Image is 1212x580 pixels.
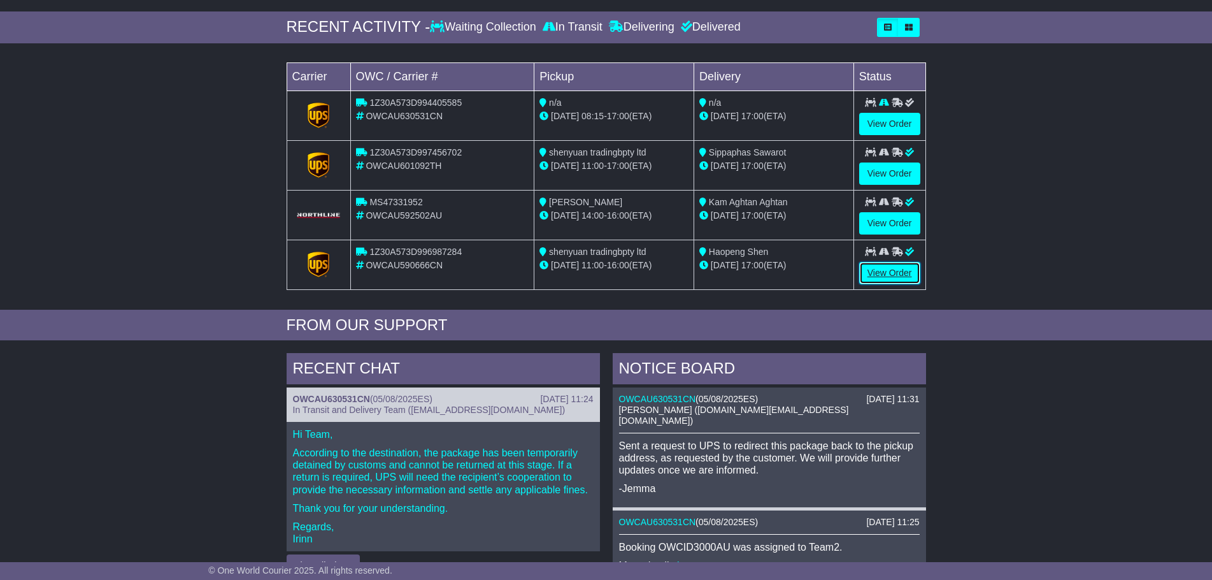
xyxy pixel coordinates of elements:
button: View All Chats [287,555,360,577]
div: FROM OUR SUPPORT [287,316,926,335]
span: © One World Courier 2025. All rights reserved. [208,565,392,576]
span: 1Z30A573D994405585 [369,98,462,108]
span: Haopeng Shen [709,247,768,257]
span: [DATE] [711,161,739,171]
span: Sippaphas Sawarot [709,147,786,157]
span: [DATE] [711,210,739,221]
span: Kam Aghtan Aghtan [709,197,788,207]
span: 17:00 [607,161,629,171]
div: NOTICE BOARD [613,353,926,388]
span: 16:00 [607,210,629,221]
span: [DATE] [551,210,579,221]
span: 17:00 [741,210,764,221]
img: GetCarrierServiceLogo [308,103,329,128]
span: [DATE] [551,161,579,171]
a: OWCAU630531CN [619,394,696,404]
span: [DATE] [551,111,579,121]
span: shenyuan tradingbpty ltd [549,147,646,157]
span: 14:00 [581,210,604,221]
a: here [677,560,697,571]
div: - (ETA) [539,259,688,272]
span: shenyuan tradingbpty ltd [549,247,646,257]
div: - (ETA) [539,110,688,123]
div: - (ETA) [539,209,688,222]
div: RECENT ACTIVITY - [287,18,431,36]
img: GetCarrierServiceLogo [308,252,329,277]
div: (ETA) [699,110,848,123]
td: OWC / Carrier # [350,62,534,91]
div: ( ) [619,394,920,405]
div: Delivering [606,20,678,34]
span: 17:00 [607,111,629,121]
span: OWCAU601092TH [366,161,441,171]
p: Regards, Irinn [293,521,594,545]
a: OWCAU630531CN [293,394,370,404]
span: n/a [549,98,561,108]
span: n/a [709,98,721,108]
td: Carrier [287,62,350,91]
div: In Transit [539,20,606,34]
span: 17:00 [741,161,764,171]
span: [PERSON_NAME] ([DOMAIN_NAME][EMAIL_ADDRESS][DOMAIN_NAME]) [619,405,849,426]
span: 1Z30A573D996987284 [369,247,462,257]
span: OWCAU590666CN [366,260,443,270]
img: GetCarrierServiceLogo [295,212,343,219]
p: More details: . [619,560,920,572]
p: -Jemma [619,482,920,495]
span: 05/08/2025ES [373,394,430,404]
div: ( ) [293,394,594,405]
td: Delivery [694,62,853,91]
span: 05/08/2025ES [699,517,755,527]
a: View Order [859,113,920,135]
div: (ETA) [699,209,848,222]
span: [DATE] [711,260,739,270]
span: MS47331952 [369,197,422,207]
span: OWCAU630531CN [366,111,443,121]
span: 11:00 [581,260,604,270]
div: - (ETA) [539,159,688,173]
span: [DATE] [551,260,579,270]
div: [DATE] 11:31 [866,394,919,405]
p: Booking OWCID3000AU was assigned to Team2. [619,541,920,553]
div: ( ) [619,517,920,528]
p: According to the destination, the package has been temporarily detained by customs and cannot be ... [293,447,594,496]
a: View Order [859,262,920,284]
img: GetCarrierServiceLogo [308,152,329,178]
span: 1Z30A573D997456702 [369,147,462,157]
span: 16:00 [607,260,629,270]
p: Hi Team, [293,428,594,440]
td: Pickup [534,62,694,91]
span: OWCAU592502AU [366,210,442,221]
span: In Transit and Delivery Team ([EMAIL_ADDRESS][DOMAIN_NAME]) [293,405,566,415]
div: RECENT CHAT [287,353,600,388]
div: [DATE] 11:25 [866,517,919,528]
div: (ETA) [699,259,848,272]
span: 17:00 [741,260,764,270]
p: Sent a request to UPS to redirect this package back to the pickup address, as requested by the cu... [619,440,920,477]
div: [DATE] 11:24 [540,394,593,405]
div: Waiting Collection [430,20,539,34]
a: View Order [859,163,920,185]
span: [DATE] [711,111,739,121]
a: View Order [859,212,920,235]
div: (ETA) [699,159,848,173]
a: OWCAU630531CN [619,517,696,527]
span: 08:15 [581,111,604,121]
td: Status [853,62,925,91]
span: 05/08/2025ES [699,394,755,404]
p: Thank you for your understanding. [293,502,594,514]
span: 11:00 [581,161,604,171]
span: 17:00 [741,111,764,121]
div: Delivered [678,20,741,34]
span: [PERSON_NAME] [549,197,622,207]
